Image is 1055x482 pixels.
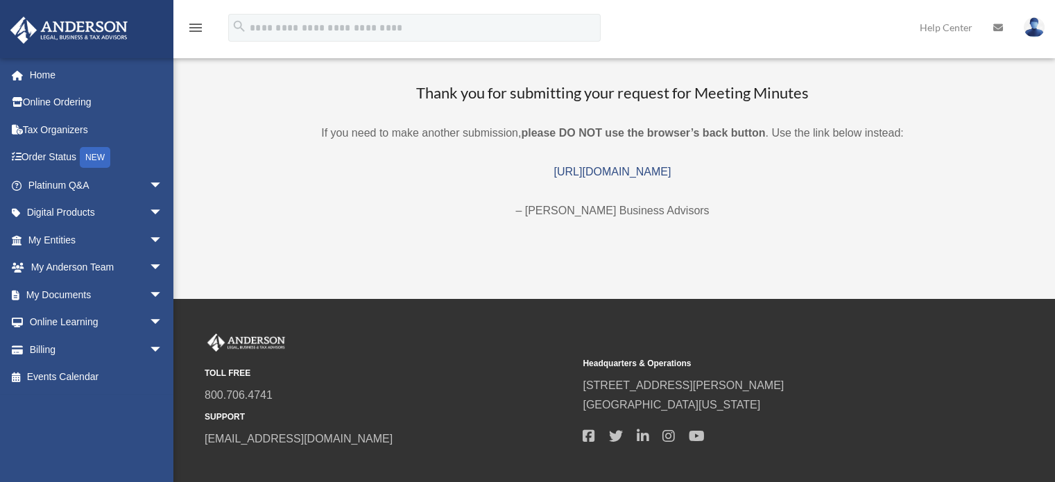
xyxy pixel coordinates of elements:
span: arrow_drop_down [149,199,177,227]
a: [URL][DOMAIN_NAME] [554,166,671,178]
a: [EMAIL_ADDRESS][DOMAIN_NAME] [205,433,393,445]
span: arrow_drop_down [149,171,177,200]
a: Online Ordering [10,89,184,117]
a: [GEOGRAPHIC_DATA][US_STATE] [583,399,760,411]
a: Digital Productsarrow_drop_down [10,199,184,227]
span: arrow_drop_down [149,336,177,364]
img: Anderson Advisors Platinum Portal [205,334,288,352]
i: search [232,19,247,34]
small: SUPPORT [205,410,573,424]
img: Anderson Advisors Platinum Portal [6,17,132,44]
a: Events Calendar [10,363,184,391]
a: Platinum Q&Aarrow_drop_down [10,171,184,199]
a: Order StatusNEW [10,144,184,172]
a: Call via 8x8 [205,389,273,401]
a: Online Learningarrow_drop_down [10,309,184,336]
a: Tax Organizers [10,116,184,144]
span: arrow_drop_down [149,281,177,309]
small: Headquarters & Operations [583,356,951,371]
b: please DO NOT use the browser’s back button [521,127,765,139]
h3: Thank you for submitting your request for Meeting Minutes [187,83,1038,104]
small: TOLL FREE [205,366,573,381]
span: arrow_drop_down [149,309,177,337]
p: If you need to make another submission, . Use the link below instead: [187,123,1038,143]
img: User Pic [1024,17,1045,37]
a: My Documentsarrow_drop_down [10,281,184,309]
a: My Anderson Teamarrow_drop_down [10,254,184,282]
span: arrow_drop_down [149,226,177,255]
i: menu [187,19,204,36]
div: NEW [80,147,110,168]
a: Home [10,61,184,89]
a: My Entitiesarrow_drop_down [10,226,184,254]
p: – [PERSON_NAME] Business Advisors [187,201,1038,221]
a: Billingarrow_drop_down [10,336,184,363]
span: arrow_drop_down [149,254,177,282]
a: menu [187,24,204,36]
a: [STREET_ADDRESS][PERSON_NAME] [583,379,784,391]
